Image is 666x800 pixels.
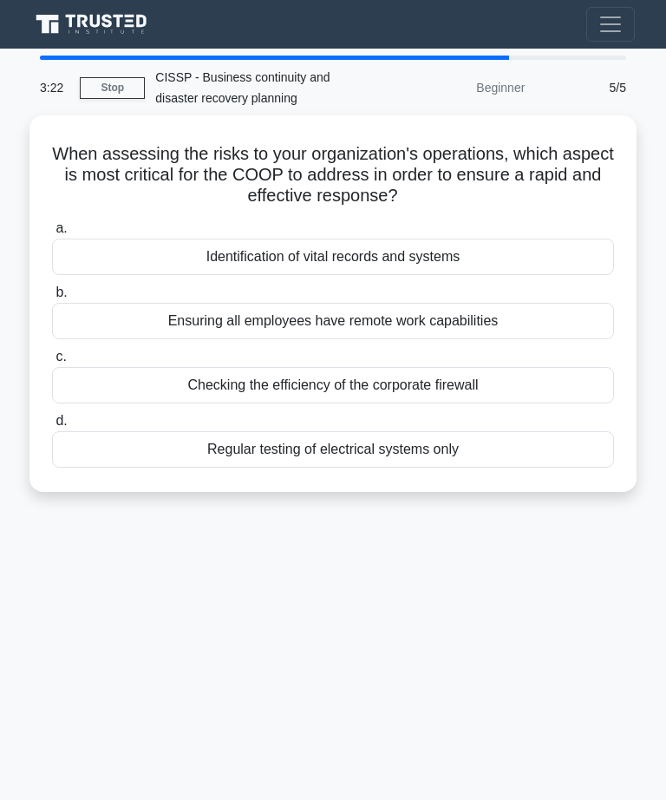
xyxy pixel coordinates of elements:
[586,7,635,42] button: Toggle navigation
[52,431,614,468] div: Regular testing of electrical systems only
[145,60,383,115] div: CISSP - Business continuity and disaster recovery planning
[50,143,616,207] h5: When assessing the risks to your organization's operations, which aspect is most critical for the...
[55,285,67,299] span: b.
[29,70,80,105] div: 3:22
[52,367,614,403] div: Checking the efficiency of the corporate firewall
[55,413,67,428] span: d.
[55,220,67,235] span: a.
[383,70,535,105] div: Beginner
[52,239,614,275] div: Identification of vital records and systems
[52,303,614,339] div: Ensuring all employees have remote work capabilities
[55,349,66,364] span: c.
[535,70,637,105] div: 5/5
[80,77,145,99] a: Stop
